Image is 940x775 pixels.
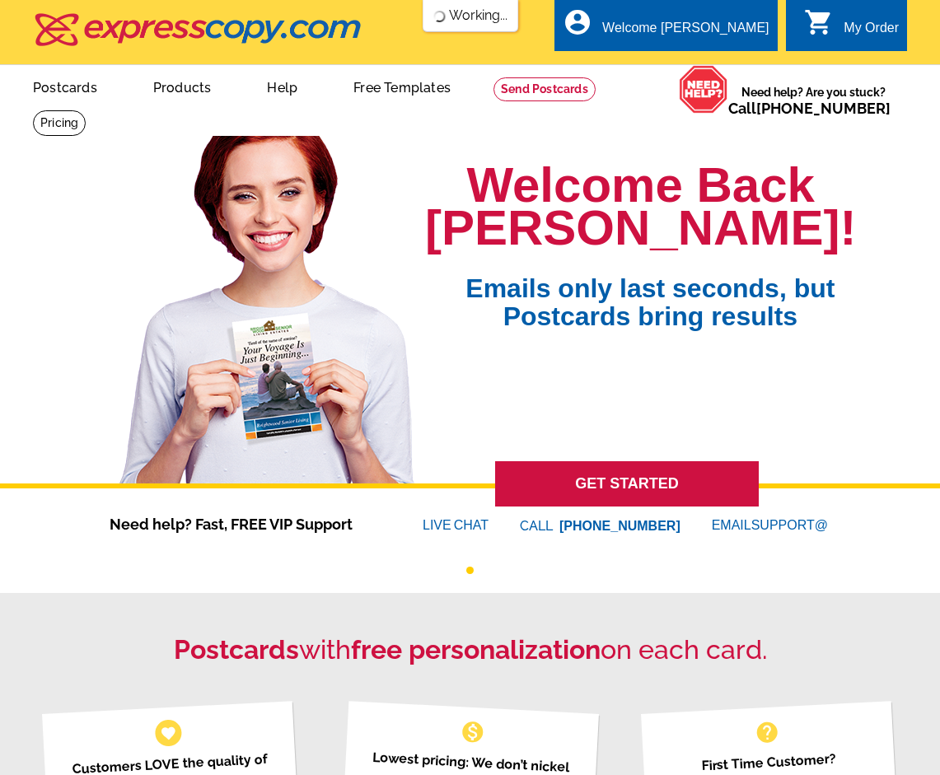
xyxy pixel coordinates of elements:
[423,516,454,535] font: LIVE
[423,518,489,532] a: LIVECHAT
[495,461,759,507] a: GET STARTED
[755,719,781,745] span: help
[602,21,769,44] div: Welcome [PERSON_NAME]
[110,123,425,483] img: welcome-back-logged-in.png
[756,100,891,117] a: [PHONE_NUMBER]
[425,164,856,250] h1: Welcome Back [PERSON_NAME]!
[327,67,477,105] a: Free Templates
[351,634,601,665] strong: free personalization
[241,67,324,105] a: Help
[174,634,299,665] strong: Postcards
[751,516,830,535] font: SUPPORT@
[33,634,907,665] h2: with on each card.
[728,100,891,117] span: Call
[804,7,834,37] i: shopping_cart
[127,67,238,105] a: Products
[7,67,124,105] a: Postcards
[712,518,830,532] a: EMAILSUPPORT@
[444,250,856,330] span: Emails only last seconds, but Postcards bring results
[804,18,899,39] a: shopping_cart My Order
[433,10,446,23] img: loading...
[844,21,899,44] div: My Order
[563,7,592,37] i: account_circle
[679,65,728,114] img: help
[459,719,485,745] span: monetization_on
[466,567,474,574] button: 1 of 1
[110,513,373,535] span: Need help? Fast, FREE VIP Support
[160,724,177,741] span: favorite
[728,84,899,117] span: Need help? Are you stuck?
